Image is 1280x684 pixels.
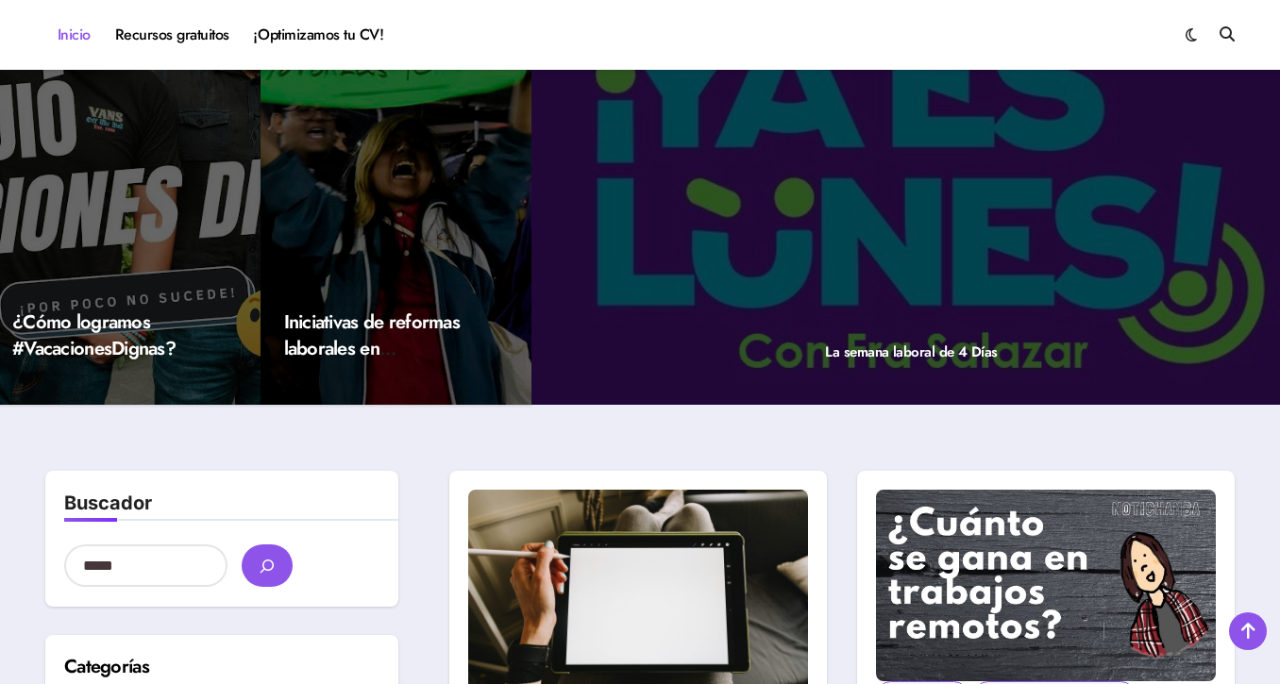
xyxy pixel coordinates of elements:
[64,654,379,680] h2: Categorías
[45,9,103,60] a: Inicio
[284,309,467,415] a: Iniciativas de reformas laborales en [GEOGRAPHIC_DATA] (2023)
[12,309,176,362] a: ¿Cómo logramos #VacacionesDignas?
[242,9,396,60] a: ¡Optimizamos tu CV!
[242,544,293,587] button: buscar
[103,9,242,60] a: Recursos gratuitos
[825,342,997,362] a: La semana laboral de 4 Días
[64,492,152,514] label: Buscador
